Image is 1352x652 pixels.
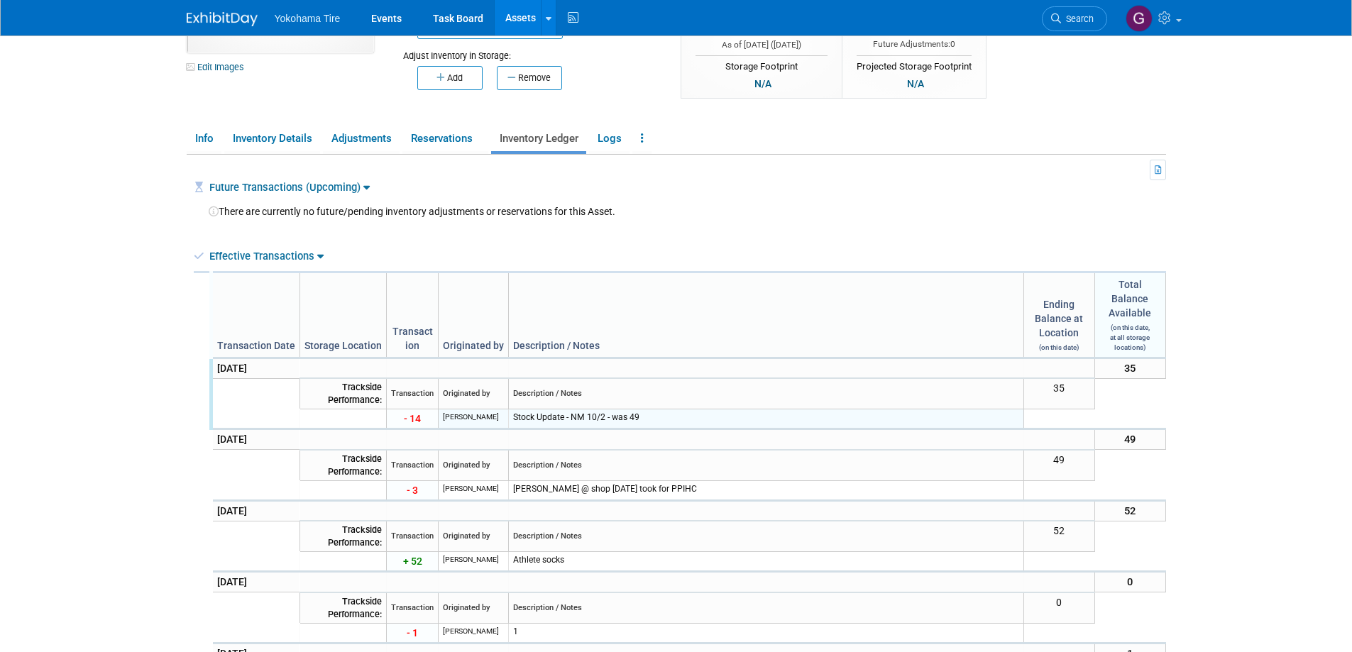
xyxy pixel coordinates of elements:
[1028,340,1090,353] div: (on this date)
[439,623,509,643] td: [PERSON_NAME]
[387,521,439,551] td: Transaction
[439,409,509,429] td: [PERSON_NAME]
[857,38,972,50] div: Future Adjustments:
[407,627,418,639] span: - 1
[509,272,1024,358] td: Description / Notes
[439,272,509,358] td: Originated by
[387,272,439,358] td: Transaction
[1053,454,1065,465] span: 49
[491,126,586,151] a: Inventory Ledger
[696,55,828,74] div: Storage Footprint
[513,483,1019,495] div: [PERSON_NAME] @ shop [DATE] took for PPIHC
[1053,525,1065,536] span: 52
[1094,272,1165,358] td: Total Balance Available
[750,76,776,92] div: N/A
[323,126,400,151] a: Adjustments
[211,572,300,592] td: [DATE]
[211,272,300,358] td: Transaction Date
[407,485,418,496] span: - 3
[187,58,250,76] a: Edit Images
[857,55,972,74] div: Projected Storage Footprint
[903,76,928,92] div: N/A
[439,552,509,572] td: [PERSON_NAME]
[211,358,300,378] td: [DATE]
[497,66,562,90] button: Remove
[209,181,370,194] a: Future Transactions (Upcoming)
[1042,6,1107,31] a: Search
[211,429,300,450] td: [DATE]
[328,596,382,619] span: Trackside Performance:
[224,126,320,151] a: Inventory Details
[387,592,439,623] td: Transaction
[187,126,221,151] a: Info
[417,66,483,90] button: Add
[1124,433,1136,446] span: 49
[1023,272,1094,358] td: Ending Balance at Location
[404,413,421,424] span: - 14
[439,450,509,480] td: Originated by
[1126,5,1153,32] img: gina Witter
[209,250,324,263] a: Effective Transactions
[950,39,955,49] span: 0
[774,40,798,50] span: [DATE]
[439,521,509,551] td: Originated by
[387,378,439,409] td: Transaction
[513,626,1019,638] div: 1
[328,453,382,477] span: Trackside Performance:
[1124,362,1136,375] span: 35
[402,126,488,151] a: Reservations
[187,12,258,26] img: ExhibitDay
[1099,320,1161,353] div: (on this date, at all storage locations)
[696,39,828,51] div: As of [DATE] ( )
[328,382,382,405] span: Trackside Performance:
[403,556,422,567] span: + 52
[1127,575,1133,588] span: 0
[589,126,630,151] a: Logs
[198,204,1162,219] div: There are currently no future/pending inventory adjustments or reservations for this Asset.
[509,592,1024,623] td: Description / Notes
[509,521,1024,551] td: Description / Notes
[387,450,439,480] td: Transaction
[1124,504,1136,517] span: 52
[509,378,1024,409] td: Description / Notes
[1061,13,1094,24] span: Search
[300,272,387,358] td: Storage Location
[1053,382,1065,394] span: 35
[513,554,1019,566] div: Athlete socks
[275,13,341,24] span: Yokohama Tire
[513,411,1019,424] div: Stock Update - NM 10/2 - was 49
[403,39,660,62] div: Adjust Inventory in Storage:
[328,524,382,548] span: Trackside Performance:
[211,500,300,521] td: [DATE]
[1056,597,1062,608] span: 0
[439,378,509,409] td: Originated by
[439,592,509,623] td: Originated by
[439,480,509,500] td: [PERSON_NAME]
[509,450,1024,480] td: Description / Notes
